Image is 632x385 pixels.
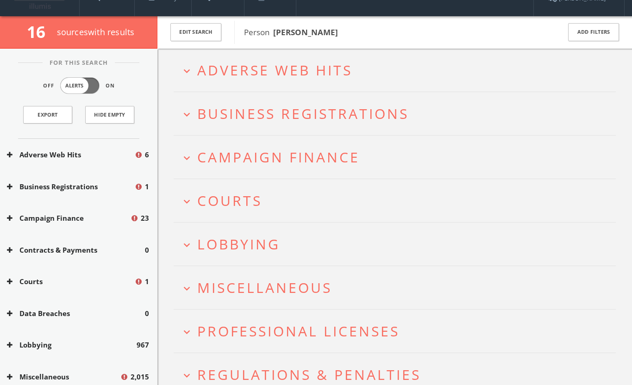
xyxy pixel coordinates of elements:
[197,148,360,167] span: Campaign Finance
[170,23,221,41] button: Edit Search
[145,149,149,160] span: 6
[7,245,145,255] button: Contracts & Payments
[568,23,619,41] button: Add Filters
[145,245,149,255] span: 0
[27,21,53,43] span: 16
[7,276,134,287] button: Courts
[141,213,149,224] span: 23
[197,61,352,80] span: Adverse Web Hits
[7,340,137,350] button: Lobbying
[181,239,193,251] i: expand_more
[43,82,54,90] span: Off
[7,372,120,382] button: Miscellaneous
[197,278,332,297] span: Miscellaneous
[181,369,193,382] i: expand_more
[181,323,616,339] button: expand_moreProfessional Licenses
[137,340,149,350] span: 967
[181,193,616,208] button: expand_moreCourts
[7,213,130,224] button: Campaign Finance
[7,149,134,160] button: Adverse Web Hits
[145,308,149,319] span: 0
[181,108,193,121] i: expand_more
[181,195,193,208] i: expand_more
[57,26,135,37] span: source s with results
[7,308,145,319] button: Data Breaches
[181,282,193,295] i: expand_more
[85,106,134,124] button: Hide Empty
[197,191,262,210] span: Courts
[43,58,115,68] span: For This Search
[181,149,616,165] button: expand_moreCampaign Finance
[181,106,616,121] button: expand_moreBusiness Registrations
[197,365,421,384] span: Regulations & Penalties
[181,280,616,295] button: expand_moreMiscellaneous
[131,372,149,382] span: 2,015
[197,322,400,341] span: Professional Licenses
[145,276,149,287] span: 1
[181,236,616,252] button: expand_moreLobbying
[181,62,616,78] button: expand_moreAdverse Web Hits
[145,181,149,192] span: 1
[181,152,193,164] i: expand_more
[7,181,134,192] button: Business Registrations
[197,235,280,254] span: Lobbying
[244,27,338,37] span: Person
[106,82,115,90] span: On
[181,367,616,382] button: expand_moreRegulations & Penalties
[181,326,193,338] i: expand_more
[273,27,338,37] b: [PERSON_NAME]
[197,104,409,123] span: Business Registrations
[23,106,72,124] a: Export
[181,65,193,77] i: expand_more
